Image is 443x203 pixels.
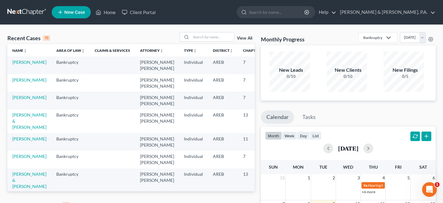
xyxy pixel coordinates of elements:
td: AREB [208,56,238,74]
td: 11 [238,133,269,151]
span: Mon [293,164,304,170]
span: 2 [332,174,336,182]
td: Individual [179,168,208,192]
div: Recent Cases [7,34,50,42]
div: New Filings [384,67,427,74]
td: Bankruptcy [51,92,90,109]
div: New Clients [327,67,370,74]
a: [PERSON_NAME] [12,95,46,100]
input: Search by name... [191,33,234,41]
a: [PERSON_NAME] & [PERSON_NAME] [12,112,46,130]
a: [PERSON_NAME] & [PERSON_NAME] [12,171,46,189]
span: 3 [357,174,361,182]
a: Attorneyunfold_more [140,48,163,53]
h2: [DATE] [338,145,358,151]
a: [PERSON_NAME] [12,154,46,159]
div: 0/5 [384,74,427,79]
a: [PERSON_NAME] [12,136,46,141]
span: Fri [395,164,401,170]
a: Chapterunfold_more [243,48,264,53]
i: unfold_more [160,49,163,53]
span: Thu [369,164,378,170]
span: 5 [407,174,410,182]
td: [PERSON_NAME] [PERSON_NAME] [135,92,179,109]
td: Bankruptcy [51,74,90,92]
i: unfold_more [23,49,27,53]
span: 31 [279,174,285,182]
button: day [297,132,310,140]
a: Help [316,7,336,18]
td: [PERSON_NAME] [PERSON_NAME] [135,151,179,168]
td: AREB [208,151,238,168]
td: [PERSON_NAME] [PERSON_NAME] [135,133,179,151]
th: Claims & Services [90,44,135,56]
i: unfold_more [229,49,233,53]
a: [PERSON_NAME] [12,59,46,65]
span: Sat [419,164,427,170]
td: Individual [179,92,208,109]
iframe: Intercom live chat [422,182,437,197]
td: AREB [208,133,238,151]
div: New Leads [269,67,313,74]
td: AREB [208,168,238,192]
td: Bankruptcy [51,168,90,192]
td: Individual [179,109,208,133]
a: +6 more [362,190,375,194]
td: Bankruptcy [51,109,90,133]
a: Nameunfold_more [12,48,27,53]
input: Search by name... [249,6,305,18]
a: Tasks [297,110,321,124]
td: AREB [208,109,238,133]
button: list [310,132,321,140]
td: AREB [208,74,238,92]
span: 6 [432,174,436,182]
a: [PERSON_NAME] [12,77,46,82]
td: 7 [238,151,269,168]
td: 13 [238,168,269,192]
td: Individual [179,133,208,151]
a: Area of Lawunfold_more [56,48,85,53]
div: Bankruptcy [363,35,382,40]
td: [PERSON_NAME] [PERSON_NAME] [135,109,179,133]
td: Individual [179,56,208,74]
a: Districtunfold_more [213,48,233,53]
a: Home [93,7,119,18]
td: 7 [238,74,269,92]
a: Typeunfold_more [184,48,197,53]
div: 0/10 [269,74,313,79]
td: Individual [179,74,208,92]
td: 7 [238,92,269,109]
span: Tue [319,164,327,170]
span: 9a [363,183,367,188]
a: Calendar [261,110,294,124]
td: [PERSON_NAME] [PERSON_NAME] [135,56,179,74]
td: Individual [179,151,208,168]
span: New Case [64,10,85,15]
i: unfold_more [193,49,197,53]
a: View All [237,36,252,40]
td: Bankruptcy [51,151,90,168]
h3: Monthly Progress [261,36,305,43]
div: 0/10 [327,74,370,79]
a: Client Portal [119,7,159,18]
a: [PERSON_NAME] & [PERSON_NAME], P.A. [337,7,435,18]
span: 1 [435,182,440,187]
td: 13 [238,109,269,133]
td: [PERSON_NAME] [PERSON_NAME] [135,168,179,192]
td: AREB [208,92,238,109]
button: month [265,132,282,140]
div: 15 [43,35,50,41]
td: [PERSON_NAME] [PERSON_NAME] [135,74,179,92]
span: 1 [307,174,311,182]
span: Sun [269,164,278,170]
span: Wed [343,164,353,170]
td: 7 [238,56,269,74]
td: Bankruptcy [51,56,90,74]
button: week [282,132,297,140]
td: Bankruptcy [51,133,90,151]
i: unfold_more [81,49,85,53]
span: Hearing for Whitehall Pharmacy LLC [368,183,426,188]
span: 4 [382,174,385,182]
